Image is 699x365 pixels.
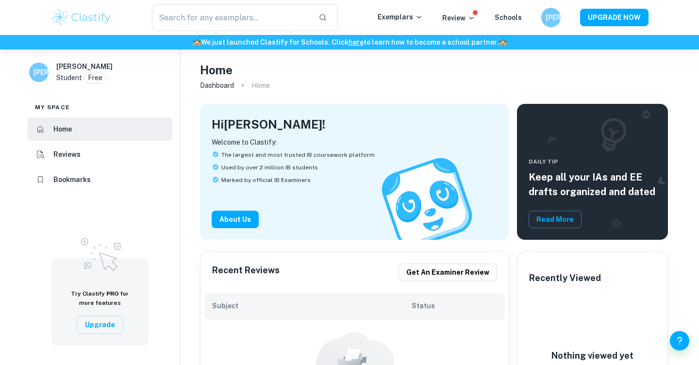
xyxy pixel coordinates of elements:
[212,300,412,311] h6: Subject
[529,211,582,228] button: Read More
[529,170,656,199] h5: Keep all your IAs and EE drafts organized and dated
[221,163,318,172] span: Used by over 2 million IB students
[63,289,137,308] h6: Try Clastify for more features
[88,72,102,83] p: Free
[541,8,561,27] button: [PERSON_NAME]
[27,143,172,166] a: Reviews
[221,176,311,184] span: Marked by official IB Examiners
[251,80,270,91] p: Home
[2,37,697,48] h6: We just launched Clastify for Schools. Click to learn how to become a school partner.
[106,290,119,297] span: PRO
[35,103,70,112] span: My space
[200,61,233,79] h4: Home
[529,271,601,285] h6: Recently Viewed
[499,38,507,46] span: 🏫
[56,72,82,83] p: Student
[53,149,81,160] h6: Reviews
[529,157,656,166] span: Daily Tip
[349,38,364,46] a: here
[670,331,689,350] button: Help and Feedback
[76,232,124,274] img: Upgrade to Pro
[56,61,113,72] h6: [PERSON_NAME]
[221,150,375,159] span: The largest and most trusted IB coursework platform
[212,137,498,148] p: Welcome to Clastify:
[27,168,172,191] a: Bookmarks
[212,264,280,281] h6: Recent Reviews
[152,4,311,31] input: Search for any exemplars...
[77,315,123,334] button: Upgrade
[442,13,475,23] p: Review
[412,300,497,311] h6: Status
[33,67,45,78] h6: [PERSON_NAME]
[212,116,325,133] h4: Hi [PERSON_NAME] !
[378,12,423,22] p: Exemplars
[200,79,234,92] a: Dashboard
[546,12,557,23] h6: [PERSON_NAME]
[399,264,497,281] button: Get an examiner review
[495,14,522,21] a: Schools
[212,211,259,228] button: About Us
[53,124,72,134] h6: Home
[53,174,91,185] h6: Bookmarks
[580,9,649,26] button: UPGRADE NOW
[544,349,641,363] h6: Nothing viewed yet
[50,8,112,27] img: Clastify logo
[27,117,172,141] a: Home
[193,38,201,46] span: 🏫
